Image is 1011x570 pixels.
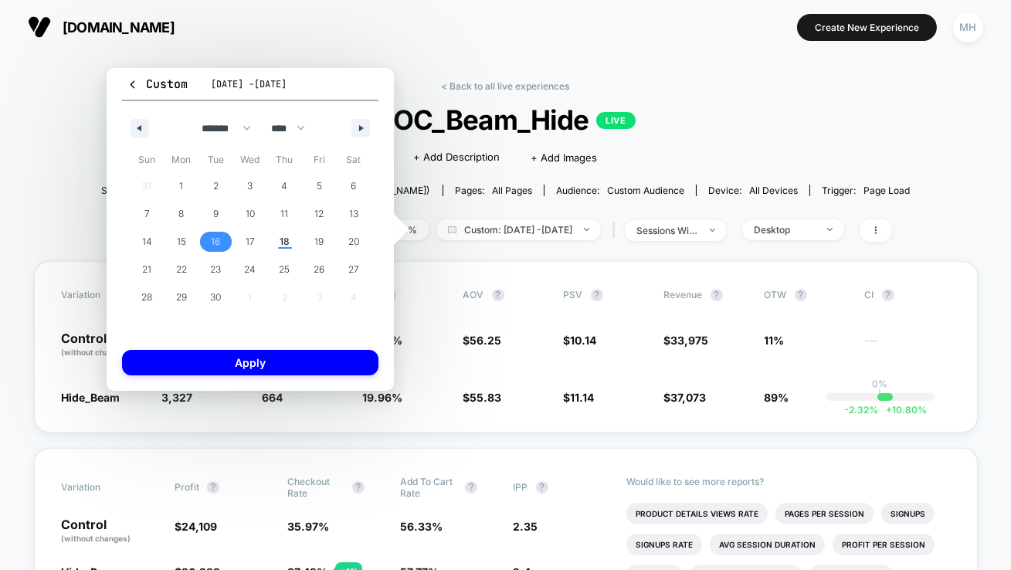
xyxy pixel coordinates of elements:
[571,391,595,404] span: 11.14
[130,200,165,228] button: 7
[247,172,253,200] span: 3
[233,148,268,172] span: Wed
[844,404,878,416] span: -2.32 %
[233,172,268,200] button: 3
[436,219,601,240] span: Custom: [DATE] - [DATE]
[165,283,199,311] button: 29
[62,289,147,301] span: Variation
[63,19,175,36] span: [DOMAIN_NAME]
[122,350,378,375] button: Apply
[198,172,233,200] button: 2
[607,185,684,196] span: Custom Audience
[564,289,583,300] span: PSV
[564,334,597,347] span: $
[336,256,371,283] button: 27
[62,391,120,404] span: Hide_Beam
[775,503,874,524] li: Pages Per Session
[348,256,359,283] span: 27
[233,256,268,283] button: 24
[336,228,371,256] button: 20
[280,256,290,283] span: 25
[455,185,532,196] div: Pages:
[62,332,147,358] p: Control
[198,283,233,311] button: 30
[351,172,356,200] span: 6
[514,481,528,493] span: IPP
[492,289,504,301] button: ?
[879,389,882,401] p: |
[596,112,635,129] p: LIVE
[881,503,935,524] li: Signups
[28,15,51,39] img: Visually logo
[213,200,219,228] span: 9
[564,391,595,404] span: $
[626,534,702,555] li: Signups Rate
[664,391,707,404] span: $
[571,334,597,347] span: 10.14
[62,348,131,357] span: (without changes)
[130,228,165,256] button: 14
[165,148,199,172] span: Mon
[198,200,233,228] button: 9
[314,200,324,228] span: 12
[287,476,344,499] span: Checkout Rate
[182,520,217,533] span: 24,109
[465,481,477,494] button: ?
[584,228,589,231] img: end
[211,78,287,90] span: [DATE] - [DATE]
[352,481,365,494] button: ?
[349,200,358,228] span: 13
[873,378,888,389] p: 0%
[141,283,152,311] span: 28
[448,226,456,233] img: calendar
[953,12,983,42] div: MH
[165,200,199,228] button: 8
[267,172,302,200] button: 4
[336,172,371,200] button: 6
[865,289,950,301] span: CI
[556,185,684,196] div: Audience:
[176,256,187,283] span: 22
[863,185,910,196] span: Page Load
[246,228,255,256] span: 17
[442,80,570,92] a: < Back to all live experiences
[233,228,268,256] button: 17
[211,228,220,256] span: 16
[609,219,625,242] span: |
[198,228,233,256] button: 16
[765,289,850,301] span: OTW
[886,404,892,416] span: +
[948,12,988,43] button: MH
[130,256,165,283] button: 21
[414,150,500,165] span: + Add Description
[302,256,337,283] button: 26
[246,200,255,228] span: 10
[198,148,233,172] span: Tue
[287,520,329,533] span: 35.97 %
[175,481,199,493] span: Profit
[710,534,825,555] li: Avg Session Duration
[833,534,935,555] li: Profit Per Session
[267,200,302,228] button: 11
[765,334,785,347] span: 11%
[122,76,378,101] button: Custom[DATE] -[DATE]
[797,14,937,41] button: Create New Experience
[514,520,538,533] span: 2.35
[233,200,268,228] button: 10
[210,256,221,283] span: 23
[267,256,302,283] button: 25
[62,534,131,543] span: (without changes)
[882,289,894,301] button: ?
[244,256,256,283] span: 24
[213,172,219,200] span: 2
[878,404,927,416] span: 10.80 %
[302,200,337,228] button: 12
[336,148,371,172] span: Sat
[463,334,502,347] span: $
[626,476,950,487] p: Would like to see more reports?
[749,185,798,196] span: all devices
[165,172,199,200] button: 1
[130,283,165,311] button: 28
[711,289,723,301] button: ?
[267,228,302,256] button: 18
